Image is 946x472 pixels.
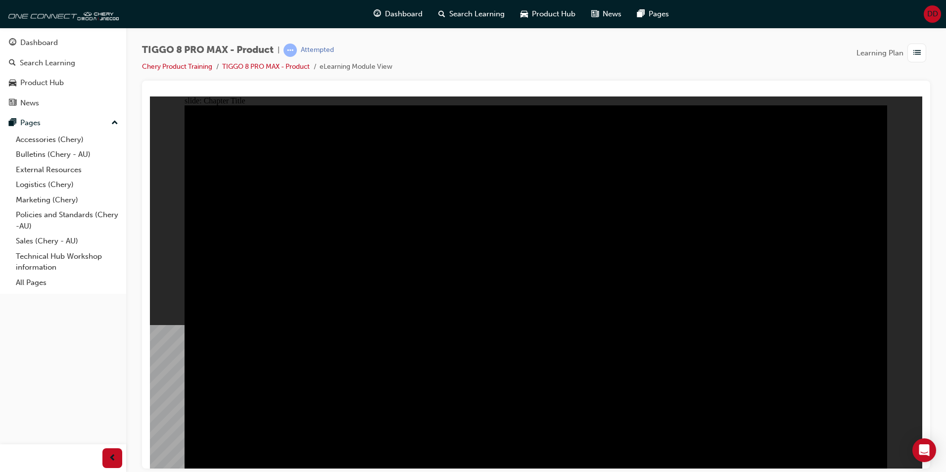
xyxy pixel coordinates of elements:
a: Bulletins (Chery - AU) [12,147,122,162]
a: car-iconProduct Hub [513,4,583,24]
a: Sales (Chery - AU) [12,234,122,249]
a: News [4,94,122,112]
span: up-icon [111,117,118,130]
a: search-iconSearch Learning [430,4,513,24]
span: pages-icon [637,8,645,20]
a: TIGGO 8 PRO MAX - Product [222,62,310,71]
span: news-icon [591,8,599,20]
a: pages-iconPages [629,4,677,24]
a: Technical Hub Workshop information [12,249,122,275]
span: Search Learning [449,8,505,20]
span: prev-icon [109,452,116,465]
span: | [278,45,280,56]
div: Open Intercom Messenger [912,438,936,462]
a: Product Hub [4,74,122,92]
span: learningRecordVerb_ATTEMPT-icon [284,44,297,57]
span: Learning Plan [856,47,903,59]
div: Attempted [301,46,334,55]
div: Product Hub [20,77,64,89]
span: search-icon [438,8,445,20]
button: Pages [4,114,122,132]
span: pages-icon [9,119,16,128]
a: Dashboard [4,34,122,52]
span: car-icon [520,8,528,20]
a: External Resources [12,162,122,178]
a: Marketing (Chery) [12,192,122,208]
span: news-icon [9,99,16,108]
span: Dashboard [385,8,423,20]
span: Product Hub [532,8,575,20]
div: News [20,97,39,109]
button: DashboardSearch LearningProduct HubNews [4,32,122,114]
a: Accessories (Chery) [12,132,122,147]
a: Policies and Standards (Chery -AU) [12,207,122,234]
span: Pages [649,8,669,20]
span: DD [927,8,938,20]
a: guage-iconDashboard [366,4,430,24]
span: list-icon [913,47,921,59]
a: All Pages [12,275,122,290]
li: eLearning Module View [320,61,392,73]
div: Search Learning [20,57,75,69]
span: guage-icon [9,39,16,47]
a: Logistics (Chery) [12,177,122,192]
a: Chery Product Training [142,62,212,71]
span: guage-icon [374,8,381,20]
div: Dashboard [20,37,58,48]
span: TIGGO 8 PRO MAX - Product [142,45,274,56]
span: News [603,8,621,20]
a: Search Learning [4,54,122,72]
button: Learning Plan [856,44,930,62]
img: oneconnect [5,4,119,24]
a: news-iconNews [583,4,629,24]
div: Pages [20,117,41,129]
button: DD [924,5,941,23]
span: search-icon [9,59,16,68]
span: car-icon [9,79,16,88]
